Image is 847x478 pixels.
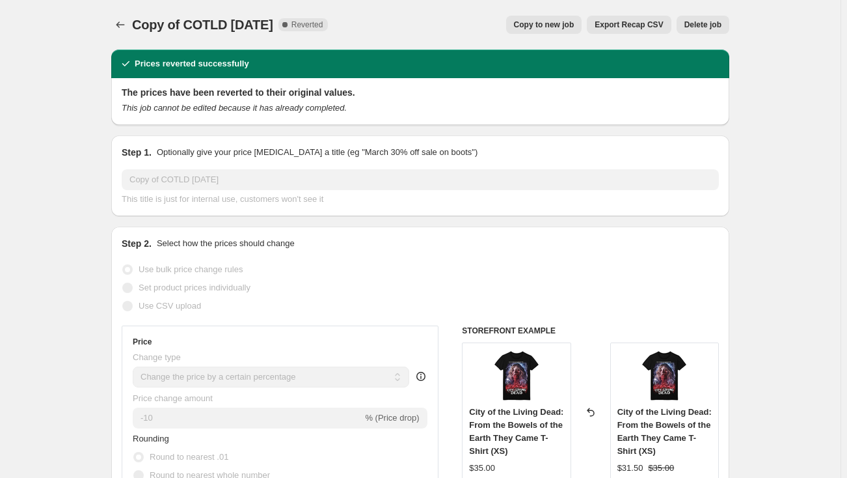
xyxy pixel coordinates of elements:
[133,337,152,347] h3: Price
[684,20,721,30] span: Delete job
[617,407,712,456] span: City of the Living Dead: From the Bowels of the Earth They Came T-Shirt (XS)
[122,146,152,159] h2: Step 1.
[491,350,543,402] img: From-the-Bowels-of-the-Earth_80x.png
[133,408,362,429] input: -15
[291,20,323,30] span: Reverted
[587,16,671,34] button: Export Recap CSV
[617,462,643,475] div: $31.50
[157,146,477,159] p: Optionally give your price [MEDICAL_DATA] a title (eg "March 30% off sale on boots")
[469,462,495,475] div: $35.00
[150,452,228,462] span: Round to nearest .01
[365,413,419,423] span: % (Price drop)
[506,16,582,34] button: Copy to new job
[135,57,249,70] h2: Prices reverted successfully
[514,20,574,30] span: Copy to new job
[595,20,663,30] span: Export Recap CSV
[122,169,719,190] input: 30% off holiday sale
[157,237,295,250] p: Select how the prices should change
[132,18,273,32] span: Copy of COTLD [DATE]
[122,86,719,99] h2: The prices have been reverted to their original values.
[122,103,347,113] i: This job cannot be edited because it has already completed.
[122,194,323,204] span: This title is just for internal use, customers won't see it
[122,237,152,250] h2: Step 2.
[469,407,563,456] span: City of the Living Dead: From the Bowels of the Earth They Came T-Shirt (XS)
[133,352,181,362] span: Change type
[139,264,243,274] span: Use bulk price change rules
[133,393,213,403] span: Price change amount
[139,283,250,292] span: Set product prices individually
[414,370,427,383] div: help
[139,301,201,311] span: Use CSV upload
[133,434,169,443] span: Rounding
[111,16,129,34] button: Price change jobs
[638,350,690,402] img: From-the-Bowels-of-the-Earth_80x.png
[677,16,729,34] button: Delete job
[648,462,674,475] strike: $35.00
[462,326,719,336] h6: STOREFRONT EXAMPLE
